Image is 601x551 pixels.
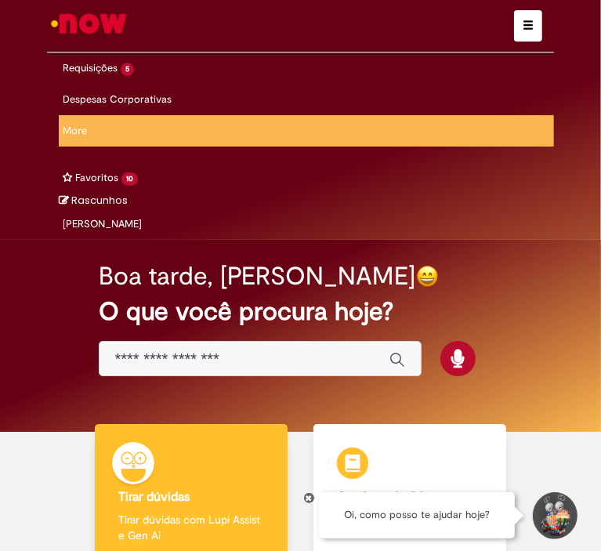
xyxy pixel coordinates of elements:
ul: Menu Cabeçalho [59,84,554,115]
a: More : 3 [59,115,91,147]
h2: Boa tarde, [PERSON_NAME] [99,263,416,290]
img: ServiceNow [49,8,129,39]
b: Catálogo de Ofertas [337,489,451,505]
ul: Menu Cabeçalho [59,147,554,162]
span: Favoritos [75,171,118,184]
a: Requisições : 5 [59,53,138,84]
span: Requisições [63,61,118,74]
a: [PERSON_NAME] [59,208,146,240]
a: No momento, sua lista de rascunhos tem 0 Itens [59,193,128,208]
div: Oi, como posso te ajudar hoje? [319,492,515,538]
p: Tirar dúvidas com Lupi Assist e Gen Ai [118,512,264,543]
ul: Menu Cabeçalho [59,53,554,84]
ul: Menu Cabeçalho [59,115,554,147]
a: Despesas Corporativas : [59,84,176,115]
button: Alternar navegação [514,10,542,42]
span: 5 [121,63,134,76]
img: happy-face.png [416,265,439,288]
span: Rascunhos [71,193,128,208]
span: More [63,124,87,137]
button: Iniciar Conversa de Suporte [530,492,577,539]
span: Despesas Corporativas [63,92,172,106]
h2: O que você procura hoje? [99,298,503,325]
a: Favoritos : 10 [59,162,142,194]
span: 10 [121,172,138,186]
ul: Menu Cabeçalho [59,162,554,194]
b: Tirar dúvidas [118,489,190,505]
